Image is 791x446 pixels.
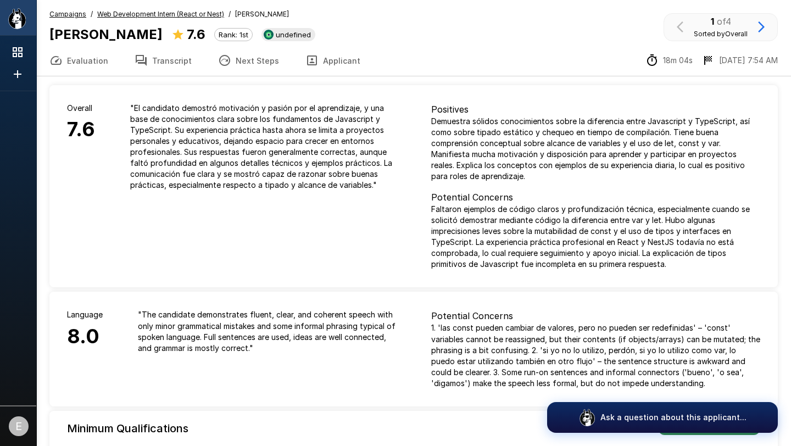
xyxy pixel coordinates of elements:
button: Evaluation [36,45,121,76]
div: The date and time when the interview was completed [701,54,778,67]
p: Positives [431,103,760,116]
span: / [91,9,93,20]
u: Campaigns [49,10,86,18]
b: [PERSON_NAME] [49,26,163,42]
p: 18m 04s [663,55,693,66]
button: Applicant [292,45,374,76]
span: Sorted by Overall [694,30,748,38]
span: Rank: 1st [215,30,252,39]
p: Ask a question about this applicant... [600,412,747,423]
span: undefined [271,30,315,39]
p: Demuestra sólidos conocimientos sobre la diferencia entre Javascript y TypeScript, así como sobre... [431,116,760,182]
span: / [229,9,231,20]
h6: 7.6 [67,114,95,146]
button: Next Steps [205,45,292,76]
p: " The candidate demonstrates fluent, clear, and coherent speech with only minor grammatical mista... [138,309,396,353]
span: of 4 [717,16,731,27]
h6: Minimum Qualifications [67,420,188,437]
b: 1 [711,16,714,27]
img: logo_glasses@2x.png [578,409,596,426]
p: [DATE] 7:54 AM [719,55,778,66]
img: smartrecruiters_logo.jpeg [264,30,274,40]
p: 1. 'las const pueden cambiar de valores, pero no pueden ser redefinidas' – 'const' variables cann... [431,322,760,388]
div: View profile in SmartRecruiters [261,28,315,41]
p: Potential Concerns [431,191,760,204]
h6: 8.0 [67,321,103,353]
p: Language [67,309,103,320]
span: [PERSON_NAME] [235,9,289,20]
p: Faltaron ejemplos de código claros y profundización técnica, especialmente cuando se solicitó dem... [431,204,760,270]
p: " El candidato demostró motivación y pasión por el aprendizaje, y una base de conocimientos clara... [130,103,396,191]
button: Ask a question about this applicant... [547,402,778,433]
u: Web Development Intern (React or Nest) [97,10,224,18]
div: The time between starting and completing the interview [645,54,693,67]
p: Potential Concerns [431,309,760,322]
button: Transcript [121,45,205,76]
p: Overall [67,103,95,114]
b: 7.6 [187,26,205,42]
